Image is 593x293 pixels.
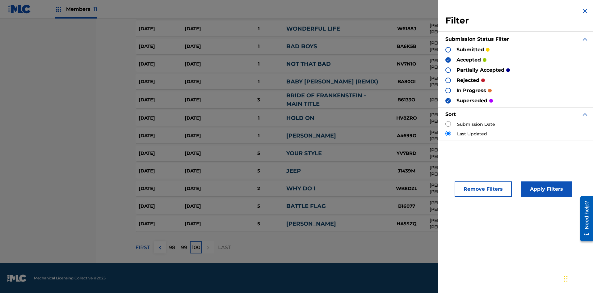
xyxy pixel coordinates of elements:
[383,78,430,85] div: BA80GI
[185,25,231,32] div: [DATE]
[139,150,185,157] div: [DATE]
[383,25,430,32] div: W6188J
[430,112,527,125] div: [PERSON_NAME] [PERSON_NAME], [PERSON_NAME], [PERSON_NAME] [PERSON_NAME]
[456,66,504,74] p: partially accepted
[383,220,430,227] div: HA5SZQ
[286,25,340,32] a: WONDERFUL LIFE
[185,168,231,175] div: [DATE]
[457,131,487,137] label: Last Updated
[231,78,286,85] div: 1
[581,36,589,43] img: expand
[185,78,231,85] div: [DATE]
[136,244,150,251] p: FIRST
[94,6,97,12] span: 11
[185,43,231,50] div: [DATE]
[286,43,317,50] a: BAD BOYS
[7,274,27,282] img: logo
[185,132,231,139] div: [DATE]
[430,217,527,230] div: [PERSON_NAME], [PERSON_NAME] [PERSON_NAME] [PERSON_NAME] F [PERSON_NAME], [PERSON_NAME]
[139,115,185,122] div: [DATE]
[231,168,286,175] div: 5
[139,78,185,85] div: [DATE]
[430,129,527,142] div: [PERSON_NAME], [PERSON_NAME], [PERSON_NAME]
[456,97,487,104] p: superseded
[66,6,97,13] span: Members
[231,132,286,139] div: 1
[286,220,336,227] a: [PERSON_NAME]
[576,194,593,244] iframe: Resource Center
[286,168,301,174] a: JEEP
[286,185,315,192] a: WHY DO I
[455,181,512,197] button: Remove Filters
[383,132,430,139] div: A4699G
[446,99,450,103] img: checkbox
[430,57,527,70] div: [PERSON_NAME] [PERSON_NAME] [PERSON_NAME], [PERSON_NAME]
[139,61,185,68] div: [DATE]
[231,43,286,50] div: 1
[430,97,527,103] div: [PERSON_NAME]
[231,96,286,104] div: 3
[286,92,366,107] a: BRIDE OF FRANKENSTEIN - MAIN TITLE
[139,185,185,192] div: [DATE]
[185,220,231,227] div: [DATE]
[581,7,589,15] img: close
[456,87,486,94] p: in progress
[139,96,185,104] div: [DATE]
[430,164,527,177] div: [PERSON_NAME] [PERSON_NAME] [PERSON_NAME], [PERSON_NAME], [PERSON_NAME]
[286,203,326,210] a: BATTLE FLAG
[139,43,185,50] div: [DATE]
[445,15,589,26] h3: Filter
[430,182,527,195] div: [PERSON_NAME] [DEMOGRAPHIC_DATA][PERSON_NAME] [PERSON_NAME], [PERSON_NAME] [PERSON_NAME] [PERSON_...
[456,46,484,53] p: submitted
[383,185,430,192] div: WB8DZL
[185,61,231,68] div: [DATE]
[156,244,164,251] img: left
[55,6,62,13] img: Top Rightsholders
[231,25,286,32] div: 1
[456,56,481,64] p: accepted
[7,5,31,14] img: MLC Logo
[139,132,185,139] div: [DATE]
[456,77,479,84] p: rejected
[383,203,430,210] div: B16077
[430,200,527,213] div: [PERSON_NAME], [PERSON_NAME], [PERSON_NAME]
[181,244,187,251] p: 99
[286,61,331,67] a: NOT THAT BAD
[446,58,450,62] img: checkbox
[185,203,231,210] div: [DATE]
[185,96,231,104] div: [DATE]
[34,275,106,281] span: Mechanical Licensing Collective © 2025
[286,115,314,121] a: HOLD ON
[564,270,568,288] div: Drag
[445,36,509,42] strong: Submission Status Filter
[218,244,231,251] p: LAST
[139,203,185,210] div: [DATE]
[383,61,430,68] div: NV7N1O
[430,40,527,53] div: [PERSON_NAME], [PERSON_NAME], [PERSON_NAME]
[139,25,185,32] div: [DATE]
[445,111,456,117] strong: Sort
[383,150,430,157] div: YV7BRD
[383,96,430,104] div: B6133O
[192,244,200,251] p: 100
[286,132,336,139] a: [PERSON_NAME]
[185,115,231,122] div: [DATE]
[185,150,231,157] div: [DATE]
[383,115,430,122] div: HV8ZRO
[169,244,175,251] p: 98
[286,150,322,157] a: YOUR STYLE
[562,263,593,293] iframe: Chat Widget
[231,115,286,122] div: 1
[231,61,286,68] div: 1
[139,220,185,227] div: [DATE]
[286,78,378,85] a: BABY [PERSON_NAME] (REMIX)
[457,121,495,128] label: Submission Date
[231,203,286,210] div: 5
[521,181,572,197] button: Apply Filters
[430,75,527,88] div: [PERSON_NAME] [PERSON_NAME] [PERSON_NAME], [PERSON_NAME]
[383,43,430,50] div: BA6K5B
[430,147,527,160] div: [PERSON_NAME] [PERSON_NAME], [PERSON_NAME] [PERSON_NAME] [PERSON_NAME] III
